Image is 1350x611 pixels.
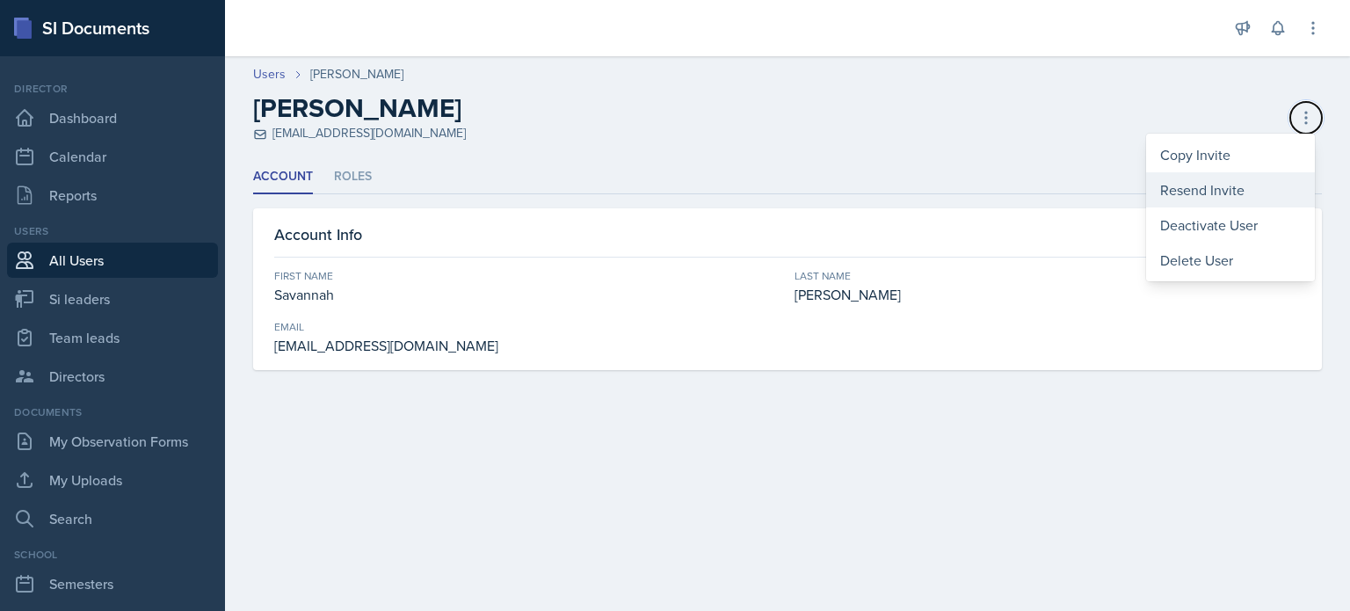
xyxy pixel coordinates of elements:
div: Last Name [795,268,1301,284]
a: Reports [7,178,218,213]
a: Calendar [7,139,218,174]
div: Copy Invite [1146,137,1315,172]
div: Users [7,223,218,239]
div: Delete User [1146,243,1315,278]
div: [PERSON_NAME] [310,65,403,84]
div: Email [274,319,780,335]
div: Resend Invite [1146,172,1315,207]
li: Account [253,160,313,194]
div: Deactivate User [1146,207,1315,243]
h3: Account Info [274,222,362,246]
li: Roles [334,160,372,194]
a: All Users [7,243,218,278]
a: Si leaders [7,281,218,316]
a: Users [253,65,286,84]
div: [PERSON_NAME] [795,284,1301,305]
div: Director [7,81,218,97]
a: Dashboard [7,100,218,135]
h2: [PERSON_NAME] [253,92,461,124]
div: [EMAIL_ADDRESS][DOMAIN_NAME] [274,335,780,356]
a: Team leads [7,320,218,355]
div: [EMAIL_ADDRESS][DOMAIN_NAME] [253,124,466,142]
div: First Name [274,268,780,284]
div: Documents [7,404,218,420]
a: My Uploads [7,462,218,498]
a: Search [7,501,218,536]
a: Directors [7,359,218,394]
div: School [7,547,218,563]
div: Savannah [274,284,780,305]
a: Semesters [7,566,218,601]
a: My Observation Forms [7,424,218,459]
